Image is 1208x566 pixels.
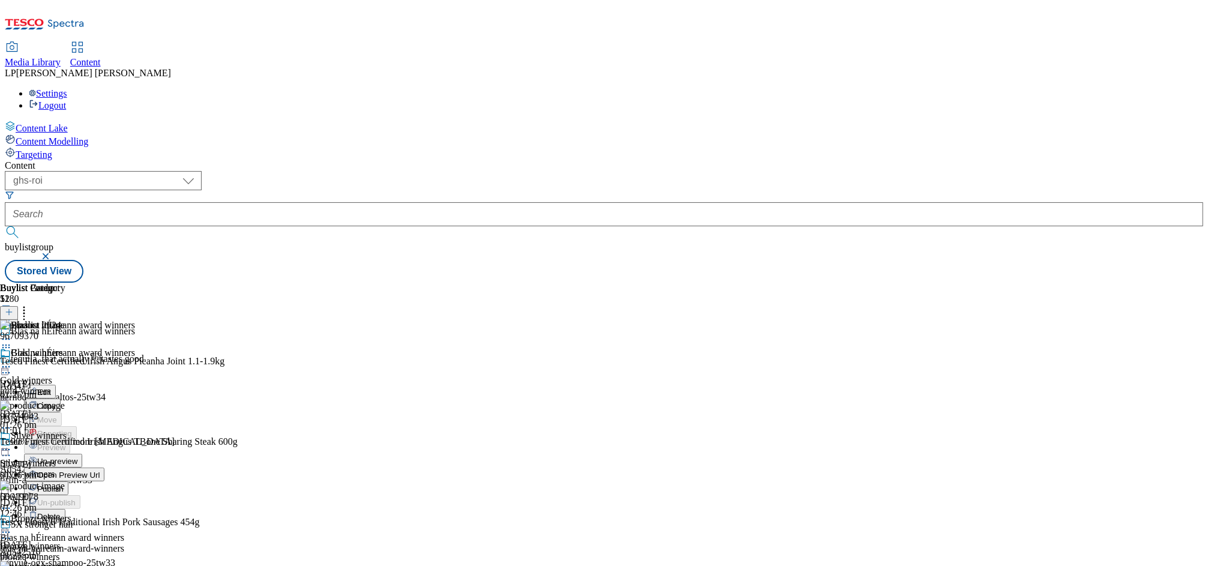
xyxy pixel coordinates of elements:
[29,88,67,98] a: Settings
[5,202,1203,226] input: Search
[5,134,1203,147] a: Content Modelling
[5,160,1203,171] div: Content
[16,149,52,160] span: Targeting
[29,100,66,110] a: Logout
[5,260,83,283] button: Stored View
[5,57,61,67] span: Media Library
[70,57,101,67] span: Content
[16,68,171,78] span: [PERSON_NAME] [PERSON_NAME]
[16,123,68,133] span: Content Lake
[5,147,1203,160] a: Targeting
[70,43,101,68] a: Content
[5,121,1203,134] a: Content Lake
[5,242,53,252] span: buylistgroup
[5,190,14,200] svg: Search Filters
[5,68,16,78] span: LP
[5,43,61,68] a: Media Library
[16,136,88,146] span: Content Modelling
